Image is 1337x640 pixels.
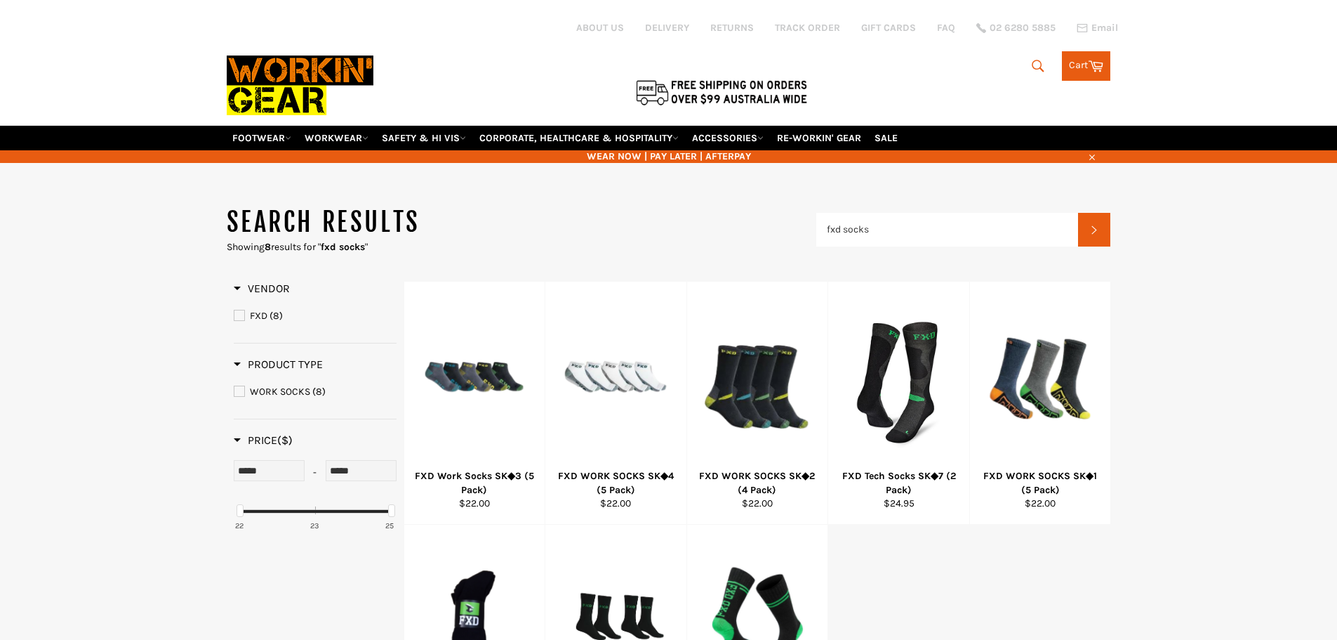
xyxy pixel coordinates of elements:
span: Email [1091,23,1118,33]
span: 02 6280 5885 [990,23,1056,33]
div: FXD WORK SOCKS SK◆1 (5 Pack) [978,469,1102,497]
a: GIFT CARDS [861,21,916,34]
h3: Product Type [234,358,323,372]
span: Vendor [234,282,290,295]
p: Showing results for " " [227,240,816,254]
strong: 8 [265,241,271,253]
a: ABOUT US [576,21,624,34]
div: FXD WORK SOCKS SK◆2 (4 Pack) [696,469,819,497]
span: (8) [312,386,326,398]
img: Workin Gear leaders in Workwear, Safety Boots, PPE, Uniforms. Australia's No.1 in Workwear [227,46,373,125]
h1: Search results [227,205,816,240]
a: FXD [234,308,397,324]
a: TRACK ORDER [775,21,840,34]
div: 22 [235,521,244,531]
a: FXD WORK SOCKS SK◆1 (5 Pack)FXD WORK SOCKS SK◆1 (5 Pack)$22.00 [969,282,1111,525]
div: - [305,460,326,485]
a: SALE [869,126,903,150]
a: ACCESSORIES [686,126,769,150]
span: ($) [277,433,293,447]
strong: fxd socks [321,241,365,253]
h3: Price($) [234,433,293,448]
a: FOOTWEAR [227,126,297,150]
a: RETURNS [710,21,754,34]
a: FAQ [937,21,955,34]
a: Cart [1062,51,1110,81]
a: FXD WORK SOCKS SK◆2 (4 Pack)FXD WORK SOCKS SK◆2 (4 Pack)$22.00 [686,282,828,525]
input: Search [816,213,1079,247]
a: FXD Tech Socks SK◆7 (2 Pack)FXD Tech Socks SK◆7 (2 Pack)$24.95 [827,282,969,525]
span: WORK SOCKS [250,386,310,398]
img: Flat $9.95 shipping Australia wide [634,77,809,107]
a: SAFETY & HI VIS [376,126,472,150]
a: CORPORATE, HEALTHCARE & HOSPITALITY [474,126,684,150]
span: FXD [250,310,267,322]
a: FXD WORK SOCKS SK◆4 (5 Pack)FXD WORK SOCKS SK◆4 (5 Pack)$22.00 [545,282,686,525]
a: WORKWEAR [299,126,374,150]
div: FXD Work Socks SK◆3 (5 Pack) [413,469,536,497]
div: FXD WORK SOCKS SK◆4 (5 Pack) [554,469,678,497]
a: 02 6280 5885 [976,23,1056,33]
div: 23 [310,521,319,531]
span: Price [234,433,293,447]
div: 25 [385,521,394,531]
a: FXD Work Socks SK◆3 (5 Pack)FXD Work Socks SK◆3 (5 Pack)$22.00 [404,282,545,525]
span: (8) [270,310,283,322]
a: Email [1077,22,1118,34]
span: WEAR NOW | PAY LATER | AFTERPAY [227,150,1111,163]
input: Min Price [234,460,305,481]
div: FXD Tech Socks SK◆7 (2 Pack) [837,469,961,497]
a: RE-WORKIN' GEAR [771,126,867,150]
h3: Vendor [234,282,290,296]
input: Max Price [326,460,397,481]
a: WORK SOCKS [234,384,397,400]
a: DELIVERY [645,21,689,34]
